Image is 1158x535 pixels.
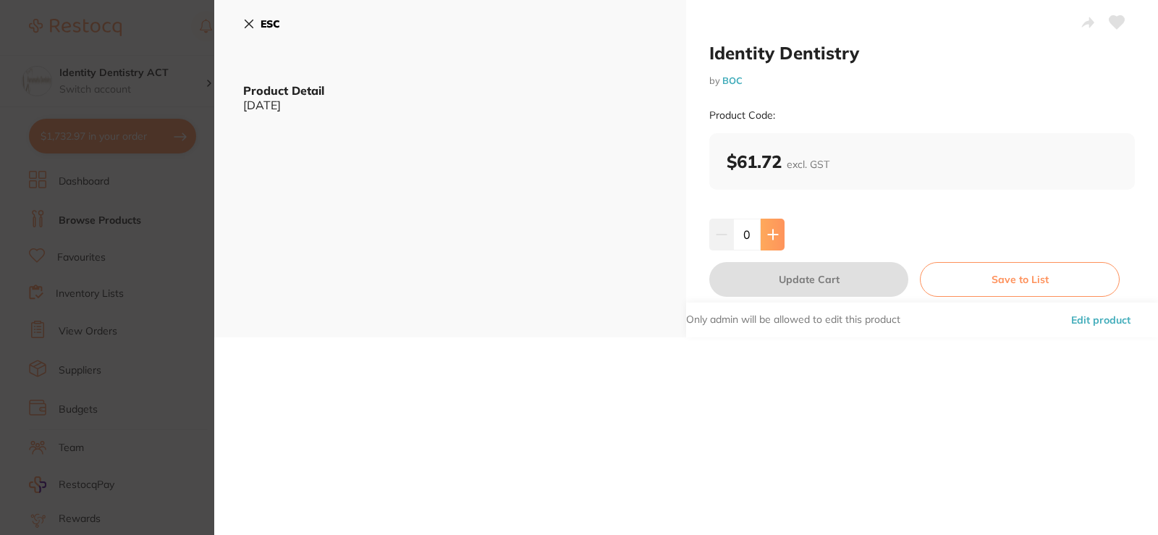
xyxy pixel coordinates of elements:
small: Product Code: [709,109,775,122]
h2: Identity Dentistry [709,42,1135,64]
b: ESC [261,17,280,30]
p: Only admin will be allowed to edit this product [686,313,900,327]
button: ESC [243,12,280,36]
div: [DATE] [243,98,657,111]
small: by [709,75,1135,86]
b: Product Detail [243,83,324,98]
span: excl. GST [787,158,829,171]
b: $61.72 [727,151,829,172]
button: Edit product [1067,303,1135,337]
a: BOC [722,75,743,86]
button: Save to List [920,262,1120,297]
button: Update Cart [709,262,908,297]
